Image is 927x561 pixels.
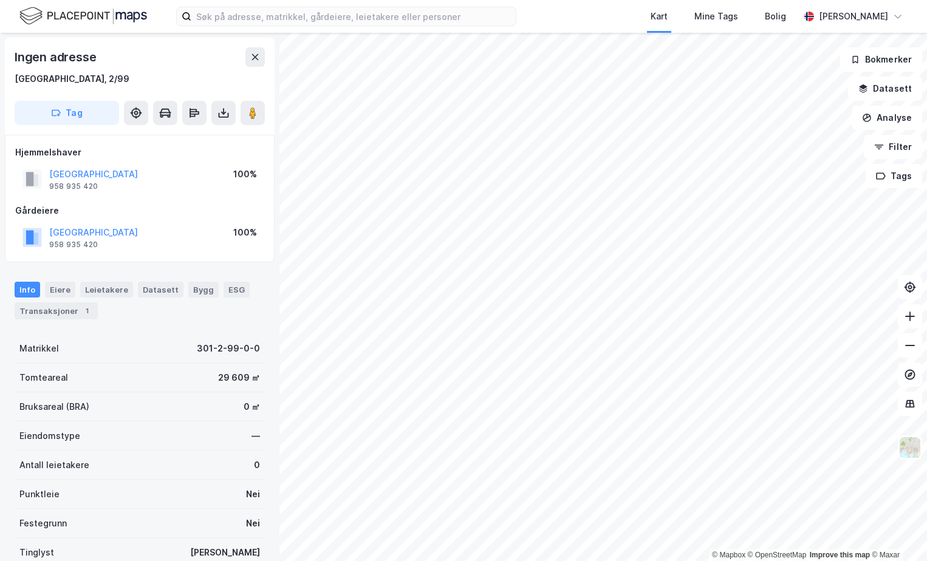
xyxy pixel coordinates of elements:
[748,551,807,559] a: OpenStreetMap
[218,370,260,385] div: 29 609 ㎡
[852,106,922,130] button: Analyse
[15,72,129,86] div: [GEOGRAPHIC_DATA], 2/99
[651,9,668,24] div: Kart
[712,551,745,559] a: Mapbox
[19,487,60,501] div: Punktleie
[233,225,257,240] div: 100%
[866,164,922,188] button: Tags
[864,135,922,159] button: Filter
[49,240,98,250] div: 958 935 420
[694,9,738,24] div: Mine Tags
[246,487,260,501] div: Nei
[15,47,98,67] div: Ingen adresse
[251,429,260,443] div: —
[49,182,98,191] div: 958 935 420
[15,302,98,319] div: Transaksjoner
[45,282,75,297] div: Eiere
[840,47,922,72] button: Bokmerker
[19,516,67,531] div: Festegrunn
[233,167,257,182] div: 100%
[191,7,516,25] input: Søk på adresse, matrikkel, gårdeiere, leietakere eller personer
[19,341,59,356] div: Matrikkel
[765,9,786,24] div: Bolig
[866,503,927,561] div: Kontrollprogram for chat
[81,305,93,317] div: 1
[848,76,922,101] button: Datasett
[188,282,219,297] div: Bygg
[19,370,68,385] div: Tomteareal
[254,458,260,472] div: 0
[19,5,147,27] img: logo.f888ab2527a4732fd821a326f86c7f29.svg
[19,545,54,560] div: Tinglyst
[19,399,89,414] div: Bruksareal (BRA)
[80,282,133,297] div: Leietakere
[244,399,260,414] div: 0 ㎡
[190,545,260,560] div: [PERSON_NAME]
[197,341,260,356] div: 301-2-99-0-0
[15,101,119,125] button: Tag
[246,516,260,531] div: Nei
[15,282,40,297] div: Info
[19,458,89,472] div: Antall leietakere
[138,282,183,297] div: Datasett
[15,203,264,218] div: Gårdeiere
[810,551,870,559] a: Improve this map
[819,9,888,24] div: [PERSON_NAME]
[19,429,80,443] div: Eiendomstype
[898,436,922,459] img: Z
[224,282,250,297] div: ESG
[15,145,264,160] div: Hjemmelshaver
[866,503,927,561] iframe: Chat Widget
